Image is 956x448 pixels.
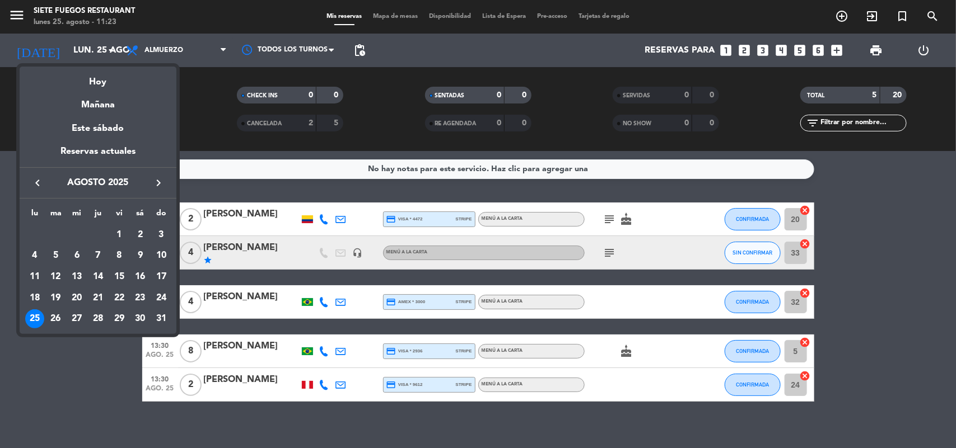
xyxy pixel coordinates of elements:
div: 25 [25,309,44,328]
i: keyboard_arrow_left [31,176,44,190]
th: domingo [151,207,172,224]
td: 5 de agosto de 2025 [45,245,67,266]
th: lunes [24,207,45,224]
div: 14 [88,267,108,286]
td: 29 de agosto de 2025 [109,309,130,330]
div: Mañana [20,89,176,112]
td: 24 de agosto de 2025 [151,287,172,309]
div: 16 [130,267,150,286]
td: 7 de agosto de 2025 [87,245,109,266]
span: agosto 2025 [48,176,148,190]
td: 31 de agosto de 2025 [151,309,172,330]
td: 8 de agosto de 2025 [109,245,130,266]
td: 17 de agosto de 2025 [151,266,172,287]
div: 29 [110,309,129,328]
div: 9 [130,246,150,265]
div: 21 [88,289,108,308]
div: 8 [110,246,129,265]
div: 20 [67,289,86,308]
div: 11 [25,267,44,286]
td: 13 de agosto de 2025 [66,266,87,287]
i: keyboard_arrow_right [152,176,165,190]
div: 28 [88,309,108,328]
td: 1 de agosto de 2025 [109,224,130,246]
div: Este sábado [20,113,176,144]
div: 6 [67,246,86,265]
td: 9 de agosto de 2025 [130,245,151,266]
div: 3 [152,225,171,244]
td: 23 de agosto de 2025 [130,287,151,309]
div: 23 [130,289,150,308]
div: 10 [152,246,171,265]
td: 11 de agosto de 2025 [24,266,45,287]
td: 15 de agosto de 2025 [109,266,130,287]
th: sábado [130,207,151,224]
td: 26 de agosto de 2025 [45,309,67,330]
div: 18 [25,289,44,308]
td: AGO. [24,224,109,246]
th: viernes [109,207,130,224]
div: 2 [130,225,150,244]
td: 20 de agosto de 2025 [66,287,87,309]
td: 22 de agosto de 2025 [109,287,130,309]
td: 14 de agosto de 2025 [87,266,109,287]
div: Hoy [20,67,176,89]
div: 24 [152,289,171,308]
td: 18 de agosto de 2025 [24,287,45,309]
div: Reservas actuales [20,144,176,167]
td: 10 de agosto de 2025 [151,245,172,266]
th: jueves [87,207,109,224]
td: 28 de agosto de 2025 [87,309,109,330]
div: 27 [67,309,86,328]
div: 19 [46,289,66,308]
div: 13 [67,267,86,286]
td: 30 de agosto de 2025 [130,309,151,330]
td: 27 de agosto de 2025 [66,309,87,330]
th: miércoles [66,207,87,224]
div: 22 [110,289,129,308]
div: 26 [46,309,66,328]
td: 12 de agosto de 2025 [45,266,67,287]
td: 19 de agosto de 2025 [45,287,67,309]
div: 30 [130,309,150,328]
td: 21 de agosto de 2025 [87,287,109,309]
div: 15 [110,267,129,286]
td: 25 de agosto de 2025 [24,309,45,330]
div: 31 [152,309,171,328]
td: 16 de agosto de 2025 [130,266,151,287]
div: 5 [46,246,66,265]
td: 4 de agosto de 2025 [24,245,45,266]
td: 2 de agosto de 2025 [130,224,151,246]
div: 7 [88,246,108,265]
td: 3 de agosto de 2025 [151,224,172,246]
div: 1 [110,225,129,244]
div: 12 [46,267,66,286]
div: 17 [152,267,171,286]
button: keyboard_arrow_left [27,176,48,190]
div: 4 [25,246,44,265]
th: martes [45,207,67,224]
td: 6 de agosto de 2025 [66,245,87,266]
button: keyboard_arrow_right [148,176,169,190]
